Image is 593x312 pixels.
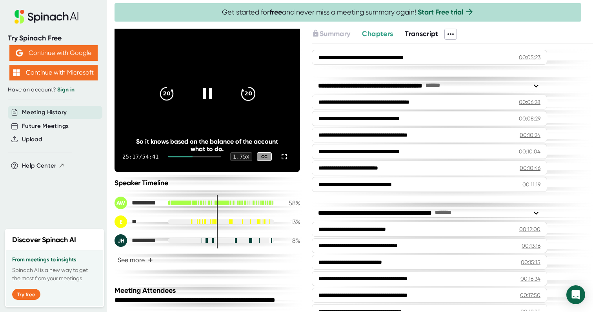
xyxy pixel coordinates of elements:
div: AW [115,197,127,209]
button: Summary [312,29,350,39]
span: Chapters [362,29,393,38]
span: Help Center [22,161,56,170]
span: + [148,257,153,263]
div: 00:11:19 [522,181,540,188]
button: Continue with Google [9,45,98,61]
button: Meeting History [22,108,67,117]
div: Try Spinach Free [8,34,99,43]
div: 00:10:24 [520,131,540,139]
a: Start Free trial [418,8,463,16]
div: 1.75 x [230,152,252,161]
div: Joe Hicken [115,234,162,247]
button: Future Meetings [22,122,69,131]
div: 00:15:15 [521,258,540,266]
div: 00:05:23 [519,53,540,61]
div: CC [257,152,272,161]
div: 00:06:28 [519,98,540,106]
div: Open Intercom Messenger [566,285,585,304]
div: So it knows based on the balance of the account what to do. [133,138,281,153]
div: 58 % [280,199,300,207]
div: 00:10:04 [519,148,540,155]
img: Aehbyd4JwY73AAAAAElFTkSuQmCC [16,49,23,57]
p: Spinach AI is a new way to get the most from your meetings [12,266,97,283]
div: 00:10:46 [520,164,540,172]
b: free [269,8,282,16]
div: Speaker Timeline [115,179,300,187]
span: Summary [320,29,350,38]
div: 00:16:34 [520,275,540,283]
span: Get started for and never miss a meeting summary again! [222,8,474,17]
div: 00:17:50 [520,291,540,299]
div: Meeting Attendees [115,286,302,295]
div: Upgrade to access [312,29,362,40]
h3: From meetings to insights [12,257,97,263]
div: 25:17 / 54:41 [122,153,159,160]
div: 00:12:00 [519,225,540,233]
div: E [115,215,127,228]
h2: Discover Spinach AI [12,235,76,245]
div: 13 % [280,218,300,226]
a: Sign in [57,86,75,93]
div: 8 % [280,237,300,244]
button: Upload [22,135,42,144]
div: Have an account? [8,86,99,93]
button: Transcript [405,29,438,39]
div: JH [115,234,127,247]
div: Adam Wenig [115,197,162,209]
div: 00:13:16 [522,242,540,250]
button: Continue with Microsoft [9,65,98,80]
button: Help Center [22,161,65,170]
button: Chapters [362,29,393,39]
button: Try free [12,289,40,300]
span: Transcript [405,29,438,38]
div: Ed [115,215,162,228]
button: See more+ [115,253,156,267]
div: 00:08:29 [519,115,540,122]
